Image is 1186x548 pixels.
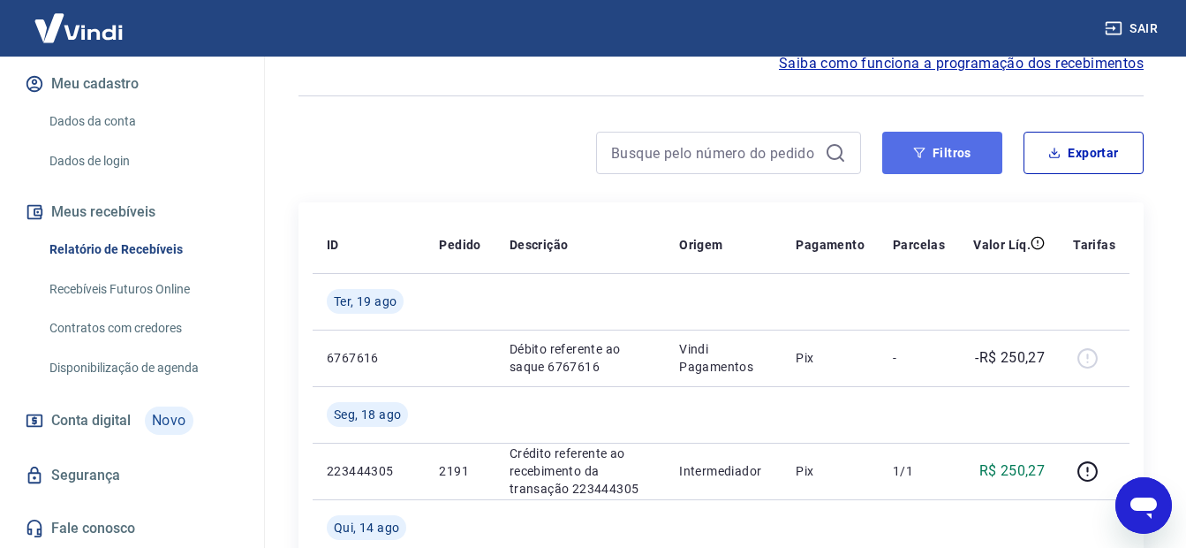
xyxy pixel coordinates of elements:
[439,462,480,480] p: 2191
[510,445,651,498] p: Crédito referente ao recebimento da transação 223444305
[327,349,411,367] p: 6767616
[510,340,651,376] p: Débito referente ao saque 6767616
[21,456,243,495] a: Segurança
[796,349,865,367] p: Pix
[327,236,339,254] p: ID
[796,462,865,480] p: Pix
[334,293,397,310] span: Ter, 19 ago
[21,400,243,442] a: Conta digitalNovo
[779,53,1144,74] a: Saiba como funciona a programação dos recebimentos
[42,350,243,386] a: Disponibilização de agenda
[979,460,1046,482] p: R$ 250,27
[973,236,1031,254] p: Valor Líq.
[679,340,767,376] p: Vindi Pagamentos
[21,65,243,103] button: Meu cadastro
[1024,132,1144,174] button: Exportar
[882,132,1002,174] button: Filtros
[1115,477,1172,534] iframe: Botão para abrir a janela de mensagens, conversa em andamento
[42,310,243,346] a: Contratos com credores
[1101,12,1165,45] button: Sair
[21,509,243,548] a: Fale conosco
[42,232,243,268] a: Relatório de Recebíveis
[611,140,818,166] input: Busque pelo número do pedido
[21,193,243,232] button: Meus recebíveis
[893,462,945,480] p: 1/1
[42,103,243,140] a: Dados da conta
[51,408,131,433] span: Conta digital
[679,462,767,480] p: Intermediador
[145,407,193,435] span: Novo
[796,236,865,254] p: Pagamento
[334,519,399,537] span: Qui, 14 ago
[334,406,401,423] span: Seg, 18 ago
[327,462,411,480] p: 223444305
[1073,236,1115,254] p: Tarifas
[510,236,569,254] p: Descrição
[439,236,480,254] p: Pedido
[893,236,945,254] p: Parcelas
[679,236,722,254] p: Origem
[975,347,1045,369] p: -R$ 250,27
[893,349,945,367] p: -
[42,271,243,308] a: Recebíveis Futuros Online
[21,1,136,55] img: Vindi
[42,143,243,179] a: Dados de login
